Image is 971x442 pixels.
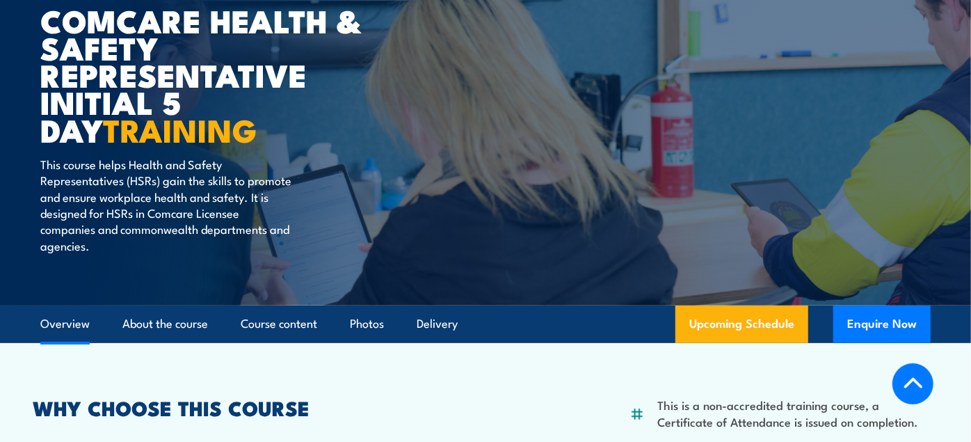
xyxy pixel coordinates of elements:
li: This is a non-accredited training course, a Certificate of Attendance is issued on completion. [658,397,939,429]
a: Course content [241,306,317,342]
h2: WHY CHOOSE THIS COURSE [33,398,426,416]
button: Enquire Now [833,306,931,343]
strong: TRAINING [103,105,257,153]
a: Overview [40,306,90,342]
a: About the course [122,306,208,342]
h1: Comcare Health & Safety Representative Initial 5 Day [40,6,384,143]
a: Upcoming Schedule [675,306,808,343]
p: This course helps Health and Safety Representatives (HSRs) gain the skills to promote and ensure ... [40,156,294,253]
a: Delivery [417,306,458,342]
a: Photos [350,306,384,342]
